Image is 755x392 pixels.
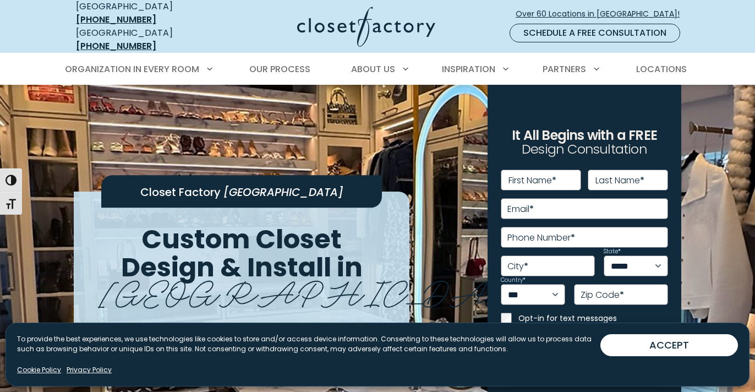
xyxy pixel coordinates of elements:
label: Zip Code [581,291,624,300]
label: First Name [508,176,556,185]
label: Last Name [595,176,644,185]
span: Design Consultation [522,140,647,159]
span: Organization in Every Room [65,63,199,75]
span: [GEOGRAPHIC_DATA] [99,265,570,315]
span: Inspiration [442,63,495,75]
span: [GEOGRAPHIC_DATA] [223,184,343,200]
label: State [604,249,621,254]
span: Partners [543,63,586,75]
label: Opt-in for text messages [518,313,668,324]
a: Over 60 Locations in [GEOGRAPHIC_DATA]! [515,4,689,24]
label: Phone Number [507,233,575,242]
span: Our Process [249,63,310,75]
p: To provide the best experiences, we use technologies like cookies to store and/or access device i... [17,334,600,354]
a: Privacy Policy [67,365,112,375]
span: Custom Closet Design & Install in [121,221,363,286]
span: Over 60 Locations in [GEOGRAPHIC_DATA]! [516,8,688,20]
span: It All Begins with a FREE [512,126,657,144]
nav: Primary Menu [57,54,698,85]
label: City [507,262,528,271]
button: ACCEPT [600,334,738,356]
img: Closet Factory Logo [297,7,435,47]
span: Closet Factory [140,184,221,200]
label: Email [507,205,534,214]
a: [PHONE_NUMBER] [76,13,156,26]
div: [GEOGRAPHIC_DATA] [76,26,211,53]
a: [PHONE_NUMBER] [76,40,156,52]
label: Country [501,277,526,283]
span: About Us [351,63,395,75]
a: Cookie Policy [17,365,61,375]
span: Locations [636,63,687,75]
a: Schedule a Free Consultation [510,24,680,42]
